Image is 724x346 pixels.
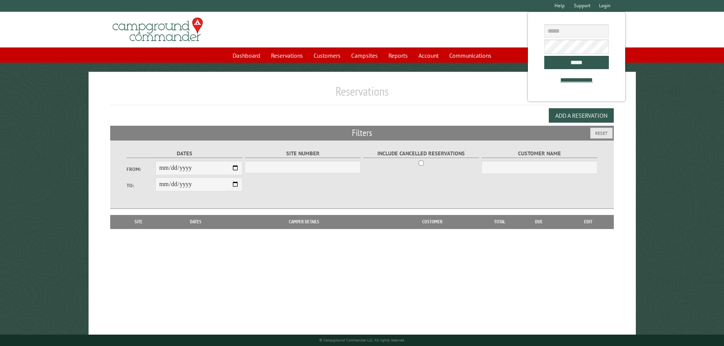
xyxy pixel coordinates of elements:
[485,215,515,229] th: Total
[445,48,496,63] a: Communications
[363,149,479,158] label: Include Cancelled Reservations
[380,215,485,229] th: Customer
[114,215,163,229] th: Site
[384,48,412,63] a: Reports
[110,84,614,105] h1: Reservations
[482,149,597,158] label: Customer Name
[110,126,614,140] h2: Filters
[414,48,443,63] a: Account
[347,48,382,63] a: Campsites
[127,182,155,189] label: To:
[515,215,563,229] th: Due
[590,128,613,139] button: Reset
[228,48,265,63] a: Dashboard
[127,149,242,158] label: Dates
[228,215,380,229] th: Camper Details
[127,166,155,173] label: From:
[245,149,361,158] label: Site Number
[309,48,345,63] a: Customers
[110,15,205,44] img: Campground Commander
[266,48,307,63] a: Reservations
[563,215,614,229] th: Edit
[319,338,405,343] small: © Campground Commander LLC. All rights reserved.
[549,108,614,123] button: Add a Reservation
[163,215,228,229] th: Dates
